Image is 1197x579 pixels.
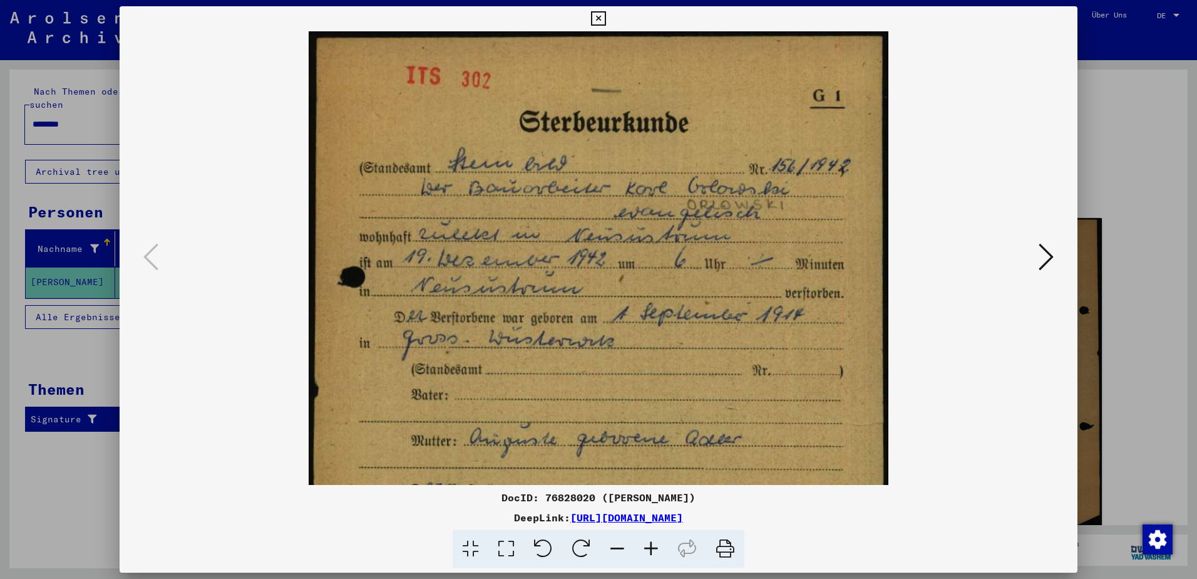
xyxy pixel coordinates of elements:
[120,490,1077,505] div: DocID: 76828020 ([PERSON_NAME])
[1143,524,1173,555] img: Zustimmung ändern
[570,511,683,524] a: [URL][DOMAIN_NAME]
[1142,524,1172,554] div: Zustimmung ändern
[120,510,1077,525] div: DeepLink:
